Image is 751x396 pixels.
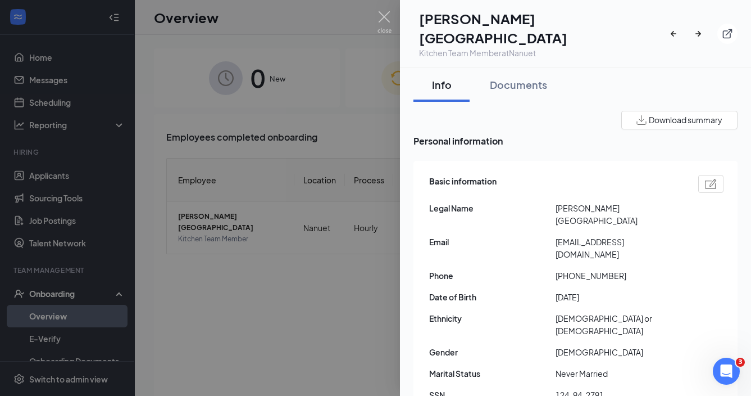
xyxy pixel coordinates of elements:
span: 3 [736,358,745,367]
div: Info [425,78,458,92]
h1: [PERSON_NAME][GEOGRAPHIC_DATA] [419,9,668,47]
span: Email [429,236,556,248]
span: Phone [429,269,556,282]
button: ArrowLeftNew [668,24,688,44]
span: [DATE] [556,291,682,303]
span: [EMAIL_ADDRESS][DOMAIN_NAME] [556,236,682,260]
span: Basic information [429,175,497,193]
div: Kitchen Team Member at Nanuet [419,47,668,58]
iframe: Intercom live chat [713,358,740,385]
span: Never Married [556,367,682,380]
div: Documents [490,78,547,92]
span: Marital Status [429,367,556,380]
span: [DEMOGRAPHIC_DATA] [556,346,682,358]
span: [DEMOGRAPHIC_DATA] or [DEMOGRAPHIC_DATA] [556,312,682,337]
button: Download summary [621,111,738,129]
svg: ExternalLink [722,28,733,39]
span: [PERSON_NAME][GEOGRAPHIC_DATA] [556,202,682,227]
svg: ArrowRight [693,28,704,39]
span: Download summary [649,114,722,126]
span: [PHONE_NUMBER] [556,269,682,282]
svg: ArrowLeftNew [668,28,679,39]
span: Gender [429,346,556,358]
span: Legal Name [429,202,556,214]
span: Date of Birth [429,291,556,303]
span: Ethnicity [429,312,556,325]
button: ArrowRight [693,24,713,44]
button: ExternalLink [717,24,738,44]
span: Personal information [413,134,738,148]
